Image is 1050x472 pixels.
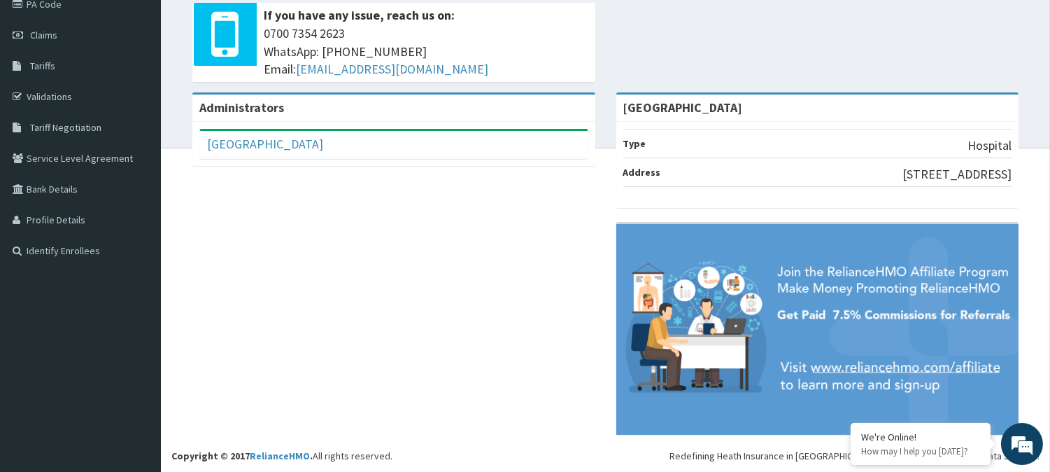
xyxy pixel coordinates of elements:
[623,137,646,150] b: Type
[623,99,743,116] strong: [GEOGRAPHIC_DATA]
[199,99,284,116] b: Administrators
[30,121,101,134] span: Tariff Negotiation
[861,445,980,457] p: How may I help you today?
[669,449,1040,463] div: Redefining Heath Insurance in [GEOGRAPHIC_DATA] using Telemedicine and Data Science!
[296,61,488,77] a: [EMAIL_ADDRESS][DOMAIN_NAME]
[623,166,661,179] b: Address
[30,60,55,72] span: Tariffs
[30,29,57,41] span: Claims
[250,450,310,462] a: RelianceHMO
[616,224,1019,435] img: provider-team-banner.png
[967,137,1012,155] p: Hospital
[264,25,588,78] span: 0700 7354 2623 WhatsApp: [PHONE_NUMBER] Email:
[264,7,455,23] b: If you have any issue, reach us on:
[861,431,980,443] div: We're Online!
[207,136,323,152] a: [GEOGRAPHIC_DATA]
[171,450,313,462] strong: Copyright © 2017 .
[902,165,1012,183] p: [STREET_ADDRESS]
